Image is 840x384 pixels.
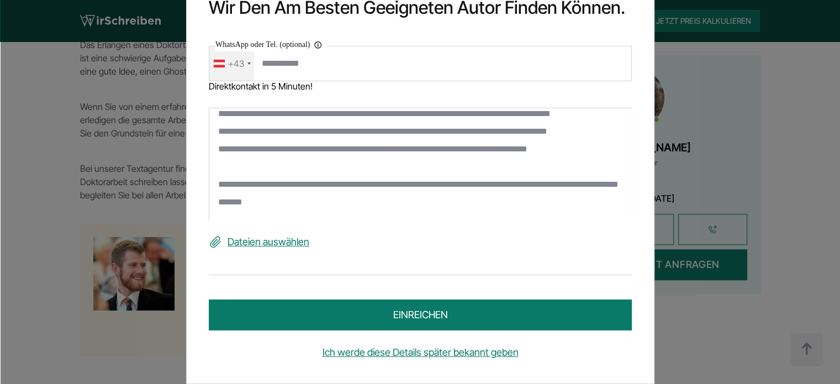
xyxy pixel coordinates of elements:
div: +43 [228,55,244,72]
div: Direktkontakt in 5 Minuten! [209,81,632,91]
a: Ich werde diese Details später bekannt geben [209,344,632,362]
div: Telephone country code [209,46,254,81]
label: Dateien auswählen [209,234,632,251]
button: einreichen [209,300,632,331]
label: WhatsApp oder Tel. (optional) [215,38,327,51]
